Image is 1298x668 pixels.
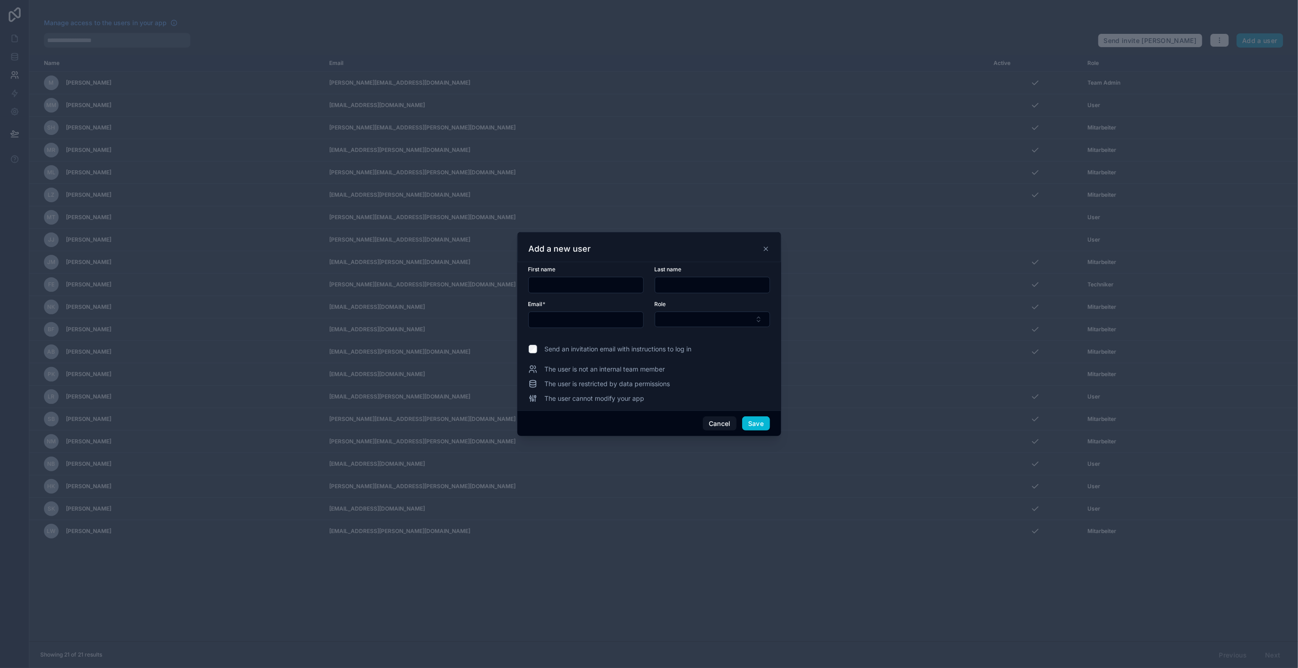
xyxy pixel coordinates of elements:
[545,379,670,388] span: The user is restricted by data permissions
[545,345,692,354] span: Send an invitation email with instructions to log in
[742,416,770,431] button: Save
[703,416,737,431] button: Cancel
[655,266,682,273] span: Last name
[545,365,665,374] span: The user is not an internal team member
[655,312,770,327] button: Select Button
[528,345,538,354] input: Send an invitation email with instructions to log in
[528,301,543,307] span: Email
[529,243,591,254] h3: Add a new user
[655,301,666,307] span: Role
[545,394,645,403] span: The user cannot modify your app
[528,266,556,273] span: First name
